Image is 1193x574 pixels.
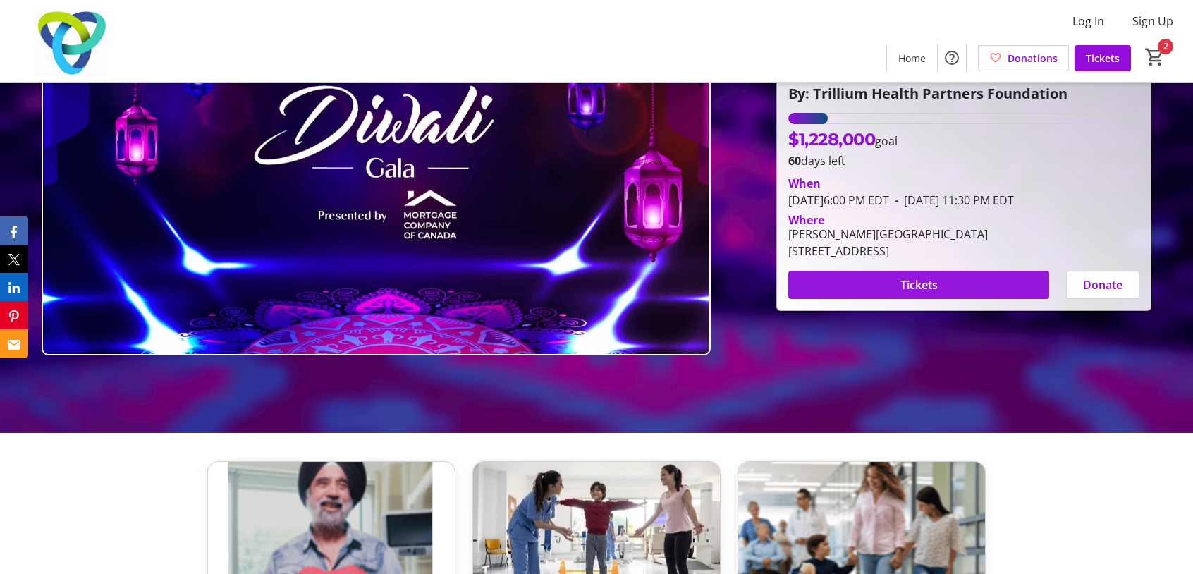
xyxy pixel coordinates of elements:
[1083,276,1122,293] span: Donate
[889,193,1014,208] span: [DATE] 11:30 PM EDT
[788,129,875,149] span: $1,228,000
[1086,51,1120,66] span: Tickets
[1008,51,1058,66] span: Donations
[788,214,824,226] div: Where
[887,45,937,71] a: Home
[898,51,926,66] span: Home
[788,153,801,169] span: 60
[1121,10,1185,32] button: Sign Up
[8,6,134,76] img: Trillium Health Partners Foundation's Logo
[1132,13,1173,30] span: Sign Up
[978,45,1069,71] a: Donations
[788,271,1049,299] button: Tickets
[788,175,821,192] div: When
[788,226,988,243] div: [PERSON_NAME][GEOGRAPHIC_DATA]
[889,193,904,208] span: -
[788,86,1139,102] p: By: Trillium Health Partners Foundation
[788,152,1139,169] p: days left
[1066,271,1139,299] button: Donate
[1075,45,1131,71] a: Tickets
[900,276,938,293] span: Tickets
[788,127,898,152] p: goal
[1072,13,1104,30] span: Log In
[788,193,889,208] span: [DATE] 6:00 PM EDT
[1142,44,1168,70] button: Cart
[938,44,966,72] button: Help
[788,243,988,259] div: [STREET_ADDRESS]
[788,113,1139,124] div: 11.176499185667753% of fundraising goal reached
[1061,10,1115,32] button: Log In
